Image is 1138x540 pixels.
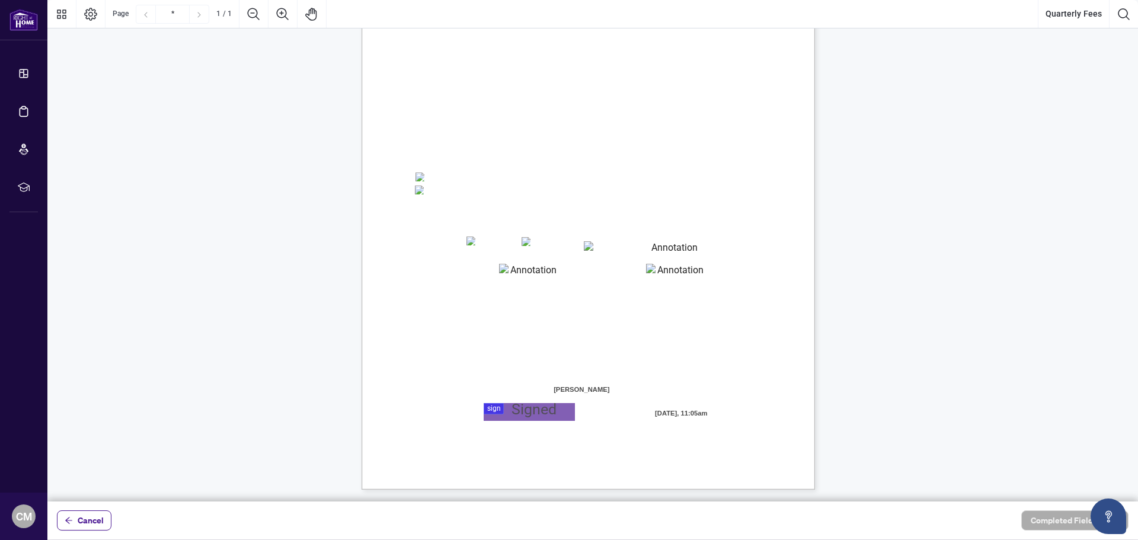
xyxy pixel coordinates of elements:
[78,511,104,530] span: Cancel
[1091,499,1126,534] button: Open asap
[57,510,111,531] button: Cancel
[1021,510,1129,531] button: Completed Fields 0 of 1
[9,9,38,31] img: logo
[16,508,32,525] span: CM
[65,516,73,525] span: arrow-left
